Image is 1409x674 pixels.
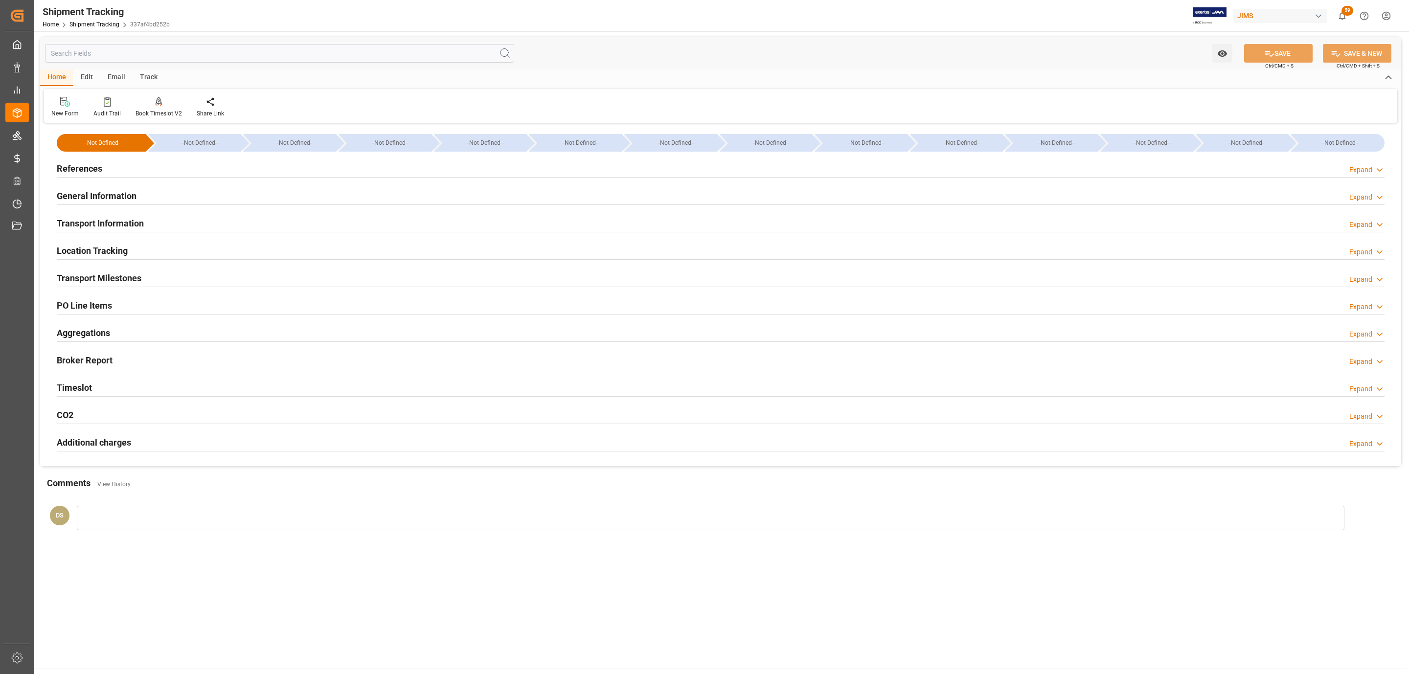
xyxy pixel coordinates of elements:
div: Expand [1349,192,1372,202]
div: Book Timeslot V2 [136,109,182,118]
div: --Not Defined-- [1300,134,1380,152]
div: --Not Defined-- [158,134,241,152]
div: --Not Defined-- [729,134,813,152]
button: Help Center [1353,5,1375,27]
div: --Not Defined-- [1100,134,1193,152]
div: --Not Defined-- [1005,134,1098,152]
div: --Not Defined-- [67,134,139,152]
div: Expand [1349,384,1372,394]
div: --Not Defined-- [529,134,622,152]
div: Expand [1349,220,1372,230]
button: show 59 new notifications [1331,5,1353,27]
button: open menu [1212,44,1232,63]
div: Expand [1349,165,1372,175]
div: --Not Defined-- [243,134,336,152]
h2: Broker Report [57,354,113,367]
div: --Not Defined-- [815,134,908,152]
div: --Not Defined-- [57,134,146,152]
div: Expand [1349,329,1372,339]
div: Expand [1349,357,1372,367]
h2: Additional charges [57,436,131,449]
div: Expand [1349,411,1372,422]
div: Expand [1349,439,1372,449]
div: Track [133,69,165,86]
button: JIMS [1233,6,1331,25]
h2: PO Line Items [57,299,112,312]
div: --Not Defined-- [634,134,717,152]
h2: Location Tracking [57,244,128,257]
h2: Transport Milestones [57,271,141,285]
div: --Not Defined-- [1110,134,1193,152]
div: Expand [1349,247,1372,257]
div: --Not Defined-- [148,134,241,152]
div: --Not Defined-- [824,134,908,152]
div: Expand [1349,274,1372,285]
div: --Not Defined-- [434,134,527,152]
div: --Not Defined-- [1196,134,1289,152]
div: JIMS [1233,9,1327,23]
a: Home [43,21,59,28]
div: --Not Defined-- [253,134,336,152]
div: --Not Defined-- [1015,134,1098,152]
div: Audit Trail [93,109,121,118]
h2: Comments [47,476,91,490]
div: --Not Defined-- [910,134,1003,152]
div: --Not Defined-- [624,134,717,152]
h2: Timeslot [57,381,92,394]
div: --Not Defined-- [1205,134,1289,152]
span: DS [56,512,64,519]
div: Home [40,69,73,86]
span: 59 [1341,6,1353,16]
div: --Not Defined-- [920,134,1003,152]
h2: Aggregations [57,326,110,339]
div: New Form [51,109,79,118]
span: Ctrl/CMD + S [1265,62,1294,69]
div: --Not Defined-- [720,134,813,152]
a: Shipment Tracking [69,21,119,28]
div: Email [100,69,133,86]
div: --Not Defined-- [444,134,527,152]
span: Ctrl/CMD + Shift + S [1337,62,1380,69]
button: SAVE [1244,44,1313,63]
div: --Not Defined-- [1291,134,1385,152]
div: --Not Defined-- [339,134,432,152]
a: View History [97,481,131,488]
div: Edit [73,69,100,86]
h2: General Information [57,189,136,202]
h2: CO2 [57,408,73,422]
div: --Not Defined-- [348,134,432,152]
div: Shipment Tracking [43,4,170,19]
h2: References [57,162,102,175]
h2: Transport Information [57,217,144,230]
button: SAVE & NEW [1323,44,1391,63]
img: Exertis%20JAM%20-%20Email%20Logo.jpg_1722504956.jpg [1193,7,1227,24]
div: --Not Defined-- [539,134,622,152]
input: Search Fields [45,44,514,63]
div: Share Link [197,109,224,118]
div: Expand [1349,302,1372,312]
